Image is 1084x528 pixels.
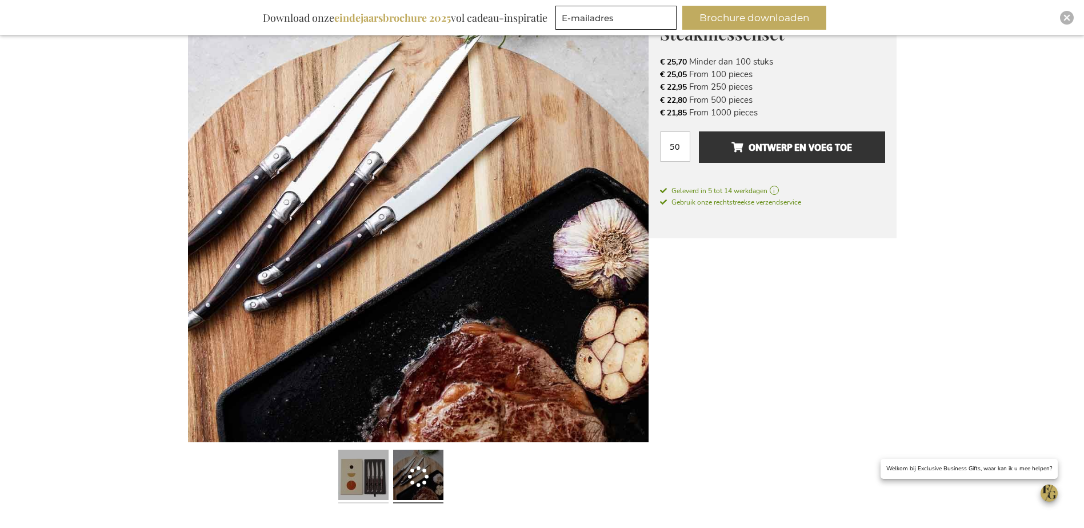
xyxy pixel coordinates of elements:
input: E-mailadres [555,6,677,30]
li: From 100 pieces [660,68,885,81]
div: Download onze vol cadeau-inspiratie [258,6,553,30]
a: Geleverd in 5 tot 14 werkdagen [660,186,885,196]
span: € 22,80 [660,95,687,106]
img: Close [1063,14,1070,21]
a: Gebruik onze rechtstreekse verzendservice [660,196,801,207]
b: eindejaarsbrochure 2025 [334,11,451,25]
a: Personalised Gigaro Meat Knives [393,445,443,508]
li: From 500 pieces [660,94,885,106]
div: Close [1060,11,1074,25]
button: Ontwerp en voeg toe [699,131,885,163]
button: Brochure downloaden [682,6,826,30]
span: € 25,70 [660,57,687,67]
li: Minder dan 100 stuks [660,55,885,68]
li: From 250 pieces [660,81,885,93]
span: Gebruik onze rechtstreekse verzendservice [660,198,801,207]
span: Ontwerp en voeg toe [731,138,852,157]
li: From 1000 pieces [660,106,885,119]
input: Aantal [660,131,690,162]
span: € 22,95 [660,82,687,93]
span: € 21,85 [660,107,687,118]
form: marketing offers and promotions [555,6,680,33]
span: € 25,05 [660,69,687,80]
a: Personalised Gigaro Meat Knives [338,445,389,508]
